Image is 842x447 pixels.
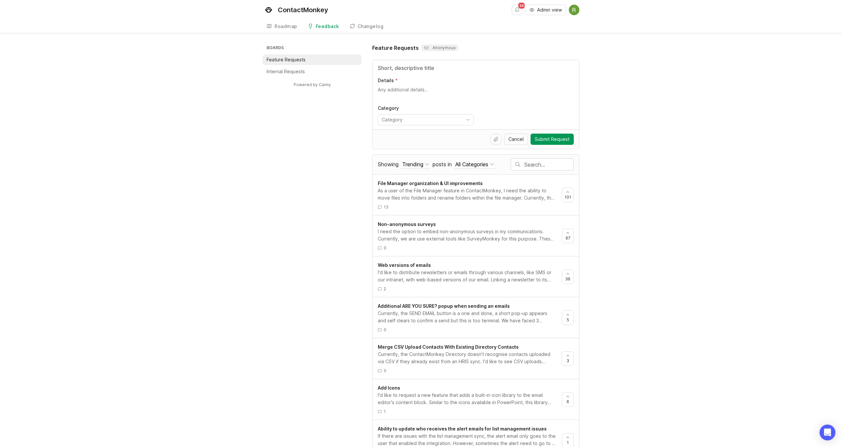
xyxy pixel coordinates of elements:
span: Admin view [537,7,562,13]
div: Trending [402,161,423,168]
a: Changelog [346,20,388,33]
div: Currently, the ContactMonkey Directory doesn't recognise contacts uploaded via CSV if they alread... [378,351,557,365]
a: File Manager organization & UI improvementsAs a user of the File Manager feature in ContactMonkey... [378,180,562,210]
button: posts in [454,160,495,169]
div: Open Intercom Messenger [820,425,835,440]
span: 5 [567,317,569,323]
span: 0 [384,368,386,373]
p: Category [378,105,474,112]
div: ContactMonkey [278,7,328,13]
a: Internal Requests [263,66,362,77]
span: 24 [518,3,525,9]
span: 6 [567,399,569,404]
button: 5 [562,310,574,325]
div: If there are issues with the list management sync, the alert email only goes to the user that ena... [378,432,557,447]
div: All Categories [455,161,488,168]
button: Submit Request [531,134,574,145]
a: Merge CSV Upload Contacts With Existing Directory ContactsCurrently, the ContactMonkey Directory ... [378,343,562,373]
span: Merge CSV Upload Contacts With Existing Directory Contacts [378,344,519,350]
span: 36 [565,276,570,282]
span: Add Icons [378,385,400,391]
a: Powered by Canny [293,81,332,88]
button: 3 [562,351,574,366]
span: 13 [384,204,388,210]
p: Details [378,77,394,84]
span: 1 [384,409,386,414]
a: Web versions of emailsI'd like to distribute newsletters or emails through various channels, like... [378,262,562,292]
h3: Boards [265,44,362,53]
input: Search… [524,161,573,168]
span: File Manager organization & UI improvements [378,180,483,186]
div: I need the option to embed non-anonymous surveys in my communications. Currently, we are use exte... [378,228,557,242]
span: Showing [378,161,399,168]
span: 2 [384,286,386,292]
button: Admin view [525,5,566,15]
span: 1 [567,440,569,445]
div: Feedback [316,24,339,29]
input: Category [382,116,462,123]
img: Ryan Duguid [569,5,579,15]
input: Title [378,64,574,72]
span: 0 [384,245,386,251]
span: Additional ARE YOU SURE? popup when sending an emails [378,303,510,309]
div: Currently, the SEND EMAIL button is a one and done, a short pop-up appears and self clears to con... [378,310,557,324]
p: Internal Requests [267,68,305,75]
span: 67 [566,235,570,241]
button: Showing [401,160,430,169]
div: Roadmap [275,24,297,29]
button: 36 [562,270,574,284]
span: Submit Request [535,136,569,143]
textarea: Details [378,86,574,100]
span: Cancel [508,136,524,143]
a: Feature Requests [263,54,362,65]
span: posts in [433,161,452,168]
button: 101 [562,188,574,202]
a: Non-anonymous surveysI need the option to embed non-anonymous surveys in my communications. Curre... [378,221,562,251]
svg: toggle icon [463,117,473,122]
a: Roadmap [263,20,301,33]
a: Feedback [304,20,343,33]
button: 67 [562,229,574,243]
div: I'd like to distribute newsletters or emails through various channels, like SMS or our intranet, ... [378,269,557,283]
span: Non-anonymous surveys [378,221,436,227]
button: Cancel [504,134,528,145]
div: I'd like to request a new feature that adds a built-in icon library to the email editor's content... [378,392,557,406]
a: Add IconsI'd like to request a new feature that adds a built-in icon library to the email editor'... [378,384,562,414]
a: Additional ARE YOU SURE? popup when sending an emailsCurrently, the SEND EMAIL button is a one an... [378,303,562,333]
h1: Feature Requests [372,44,419,52]
div: Changelog [358,24,384,29]
p: Anonymous [424,45,456,50]
div: toggle menu [378,114,474,125]
div: As a user of the File Manager feature in ContactMonkey, I need the ability to move files into fol... [378,187,557,202]
span: Ability to update who receives the alert emails for list management issues [378,426,547,431]
span: 0 [384,327,386,333]
span: 101 [565,194,571,200]
img: ContactMonkey logo [263,4,275,16]
span: 3 [567,358,569,364]
span: Web versions of emails [378,262,431,268]
button: Notifications [512,5,522,15]
p: Feature Requests [267,56,306,63]
button: 6 [562,392,574,407]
